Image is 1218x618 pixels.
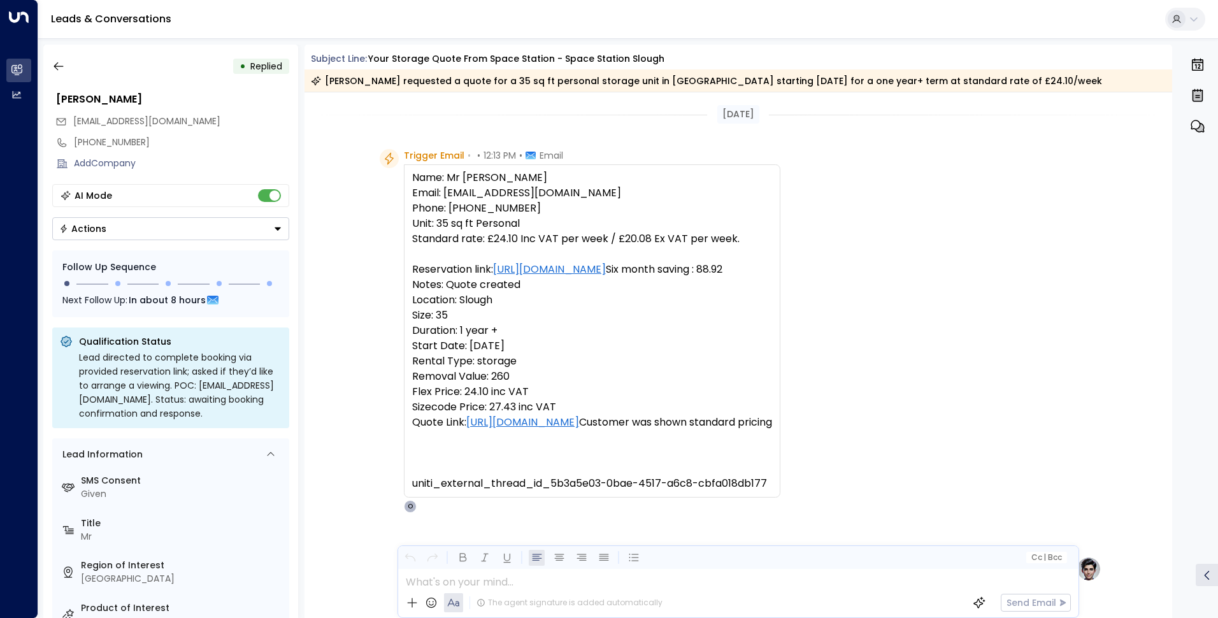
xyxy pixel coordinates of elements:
[717,105,759,124] div: [DATE]
[74,157,289,170] div: AddCompany
[52,217,289,240] button: Actions
[240,55,246,78] div: •
[79,350,282,420] div: Lead directed to complete booking via provided reservation link; asked if they’d like to arrange ...
[129,293,206,307] span: In about 8 hours
[73,115,220,127] span: [EMAIL_ADDRESS][DOMAIN_NAME]
[1076,556,1101,582] img: profile-logo.png
[62,261,279,274] div: Follow Up Sequence
[1031,553,1061,562] span: Cc Bcc
[74,136,289,149] div: [PHONE_NUMBER]
[62,293,279,307] div: Next Follow Up:
[81,559,284,572] label: Region of Interest
[56,92,289,107] div: [PERSON_NAME]
[404,149,464,162] span: Trigger Email
[402,550,418,566] button: Undo
[477,149,480,162] span: •
[412,170,772,491] pre: Name: Mr [PERSON_NAME] Email: [EMAIL_ADDRESS][DOMAIN_NAME] Phone: [PHONE_NUMBER] Unit: 35 sq ft P...
[81,474,284,487] label: SMS Consent
[81,530,284,543] div: Mr
[81,601,284,615] label: Product of Interest
[52,217,289,240] div: Button group with a nested menu
[368,52,664,66] div: Your storage quote from Space Station - Space Station Slough
[1026,552,1066,564] button: Cc|Bcc
[424,550,440,566] button: Redo
[519,149,522,162] span: •
[484,149,516,162] span: 12:13 PM
[1043,553,1046,562] span: |
[404,500,417,513] div: O
[540,149,563,162] span: Email
[468,149,471,162] span: •
[311,52,367,65] span: Subject Line:
[81,517,284,530] label: Title
[75,189,112,202] div: AI Mode
[311,75,1102,87] div: [PERSON_NAME] requested a quote for a 35 sq ft personal storage unit in [GEOGRAPHIC_DATA] startin...
[58,448,143,461] div: Lead Information
[79,335,282,348] p: Qualification Status
[81,487,284,501] div: Given
[81,572,284,586] div: [GEOGRAPHIC_DATA]
[493,262,606,277] a: [URL][DOMAIN_NAME]
[73,115,220,128] span: talltexan2161@hotmail.co.uk
[476,597,663,608] div: The agent signature is added automatically
[51,11,171,26] a: Leads & Conversations
[59,223,106,234] div: Actions
[466,415,579,430] a: [URL][DOMAIN_NAME]
[250,60,282,73] span: Replied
